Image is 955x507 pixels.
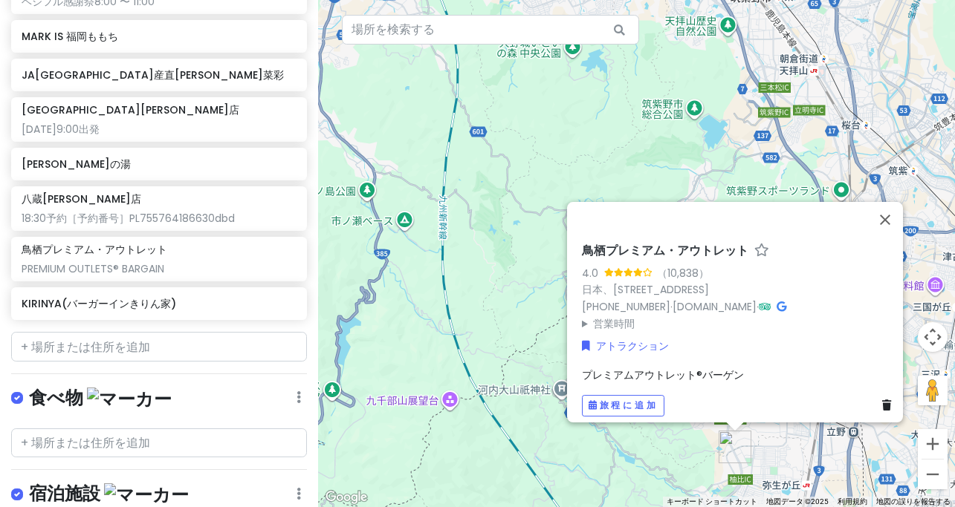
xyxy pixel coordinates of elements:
i: トリップアドバイザー [759,301,771,312]
a: [DOMAIN_NAME] [673,299,757,314]
font: プレミアムアウトレット®バーゲン [582,367,744,382]
div: 鳥栖プレミアム・アウトレット [719,431,751,463]
font: KIRINYA(バーガーインきりん家) [22,296,176,311]
font: （10,838） [657,265,709,280]
font: 宿泊施設 [29,481,100,506]
div: PREMIUM OUTLETS® BARGAIN [22,262,297,275]
font: JA[GEOGRAPHIC_DATA]産直[PERSON_NAME]菜彩 [22,68,284,82]
a: 日本、[STREET_ADDRESS] [582,282,709,297]
font: 地図データ ©2025 [766,497,829,506]
font: · [670,300,673,314]
a: 場所を削除 [882,397,897,413]
font: 八蔵[PERSON_NAME]店 [22,192,141,206]
font: MARK IS 福岡ももち [22,29,118,44]
font: 18:30予約［予約番号］PL75576​​4186630dbd [22,211,235,226]
font: 食べ物 [29,385,83,410]
button: ズームイン [918,429,948,459]
img: グーグル [322,488,371,507]
font: 営業時間 [592,315,634,330]
font: 4.0 [582,265,598,280]
summary: 営業時間 [582,315,897,331]
img: マーカー [104,483,189,506]
button: 閉じる [867,202,903,238]
font: [GEOGRAPHIC_DATA][PERSON_NAME]店 [22,102,239,117]
a: アトラクション [582,338,669,354]
a: Google マップでこの地域を開きます（新しいウィンドウが開きます） [322,488,371,507]
button: 地図上にペグマンを落として、ストリートビューを開きます [918,376,948,405]
a: [PHONE_NUMBER] [582,299,670,314]
input: + 場所または住所を追加 [11,428,307,458]
button: 旅程に追加 [582,395,664,416]
a: 地図の誤りを報告する [876,497,951,506]
img: マーカー [87,387,172,410]
a: 利用規約（新しいタブで開きます） [838,497,867,506]
a: スタープレイス [754,243,769,259]
font: アトラクション [596,338,669,353]
button: 地図のカメラ コントロール [918,322,948,352]
input: 場所を検索する [342,15,639,45]
font: 旅程に追加 [599,399,658,411]
input: + 場所または住所を追加 [11,332,307,362]
i: Googleマップ [777,301,786,312]
font: · [757,300,759,314]
font: [DATE]9:00出発 [22,122,100,137]
font: 利用規約 [838,497,867,506]
h6: 鳥栖プレミアム・アウトレット [22,243,167,256]
button: ズームアウト [918,459,948,489]
button: キーボード反対 [667,497,757,507]
font: 鳥栖プレミアム・アウトレット [582,242,748,259]
font: [PERSON_NAME]の湯 [22,157,131,171]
